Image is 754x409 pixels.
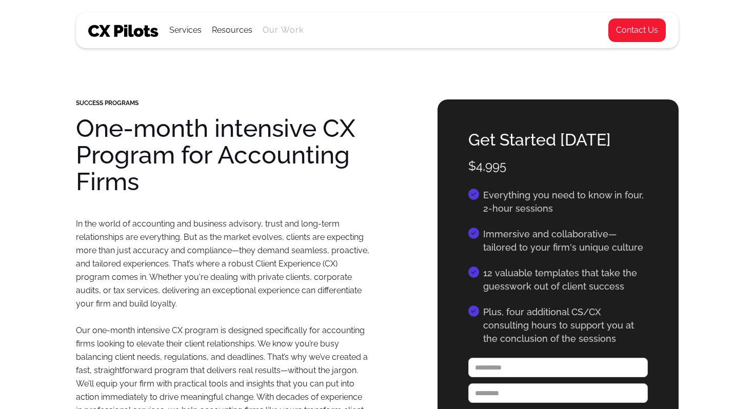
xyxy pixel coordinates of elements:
[468,156,648,176] h4: $4,995
[76,99,370,107] div: SUCCESS PROGRAMS
[169,13,202,48] div: Services
[608,18,666,43] a: Contact Us
[212,13,252,48] div: Resources
[76,115,370,195] h1: One-month intensive CX Program for Accounting Firms
[212,23,252,37] div: Resources
[169,23,202,37] div: Services
[483,228,648,254] h4: Immersive and collaborative—tailored to your firm's unique culture
[263,26,304,35] a: Our Work
[483,189,648,215] h4: Everything you need to know in four, 2-hour sessions
[483,305,648,345] h4: Plus, four additional CS/CX consulting hours to support you at the conclusion of the sessions
[483,267,648,293] h4: 12 valuable templates that take the guesswork out of client success
[468,130,648,150] h4: Get Started [DATE]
